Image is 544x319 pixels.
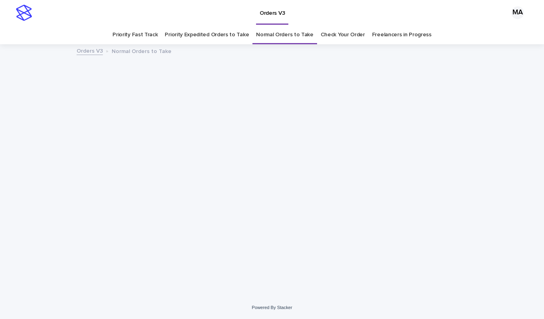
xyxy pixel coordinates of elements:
img: stacker-logo-s-only.png [16,5,32,21]
a: Priority Fast Track [112,26,158,44]
a: Powered By Stacker [252,305,292,310]
p: Normal Orders to Take [112,46,171,55]
a: Normal Orders to Take [256,26,313,44]
a: Freelancers in Progress [372,26,432,44]
a: Orders V3 [77,46,103,55]
a: Check Your Order [321,26,365,44]
a: Priority Expedited Orders to Take [165,26,249,44]
div: MA [511,6,524,19]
